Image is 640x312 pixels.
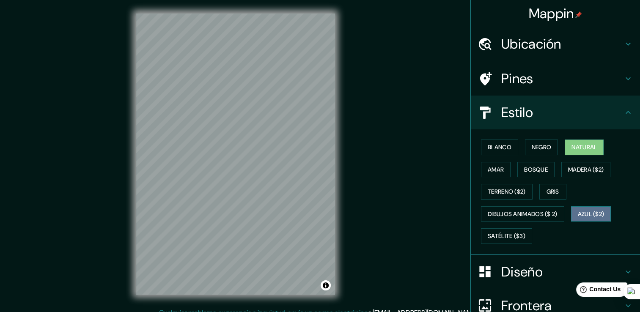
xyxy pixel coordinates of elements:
[471,255,640,289] div: Diseño
[488,209,558,219] font: Dibujos animados ($ 2)
[321,280,331,290] button: Alternar atribución
[471,96,640,129] div: Estilo
[517,162,555,178] button: Bosque
[488,142,511,153] font: Blanco
[501,263,623,280] h4: Diseño
[565,140,604,155] button: Natural
[481,206,564,222] button: Dibujos animados ($ 2)
[529,5,574,22] font: Mappin
[578,209,604,219] font: Azul ($2)
[481,140,518,155] button: Blanco
[547,186,559,197] font: Gris
[501,104,623,121] h4: Estilo
[561,162,610,178] button: Madera ($2)
[539,184,566,200] button: Gris
[136,14,335,295] canvas: Mapa
[568,164,604,175] font: Madera ($2)
[524,164,548,175] font: Bosque
[488,186,526,197] font: Terreno ($2)
[571,142,597,153] font: Natural
[501,70,623,87] h4: Pines
[488,164,504,175] font: Amar
[471,27,640,61] div: Ubicación
[525,140,558,155] button: Negro
[488,231,525,241] font: Satélite ($3)
[571,206,611,222] button: Azul ($2)
[565,279,631,303] iframe: Help widget launcher
[501,36,623,52] h4: Ubicación
[481,162,511,178] button: Amar
[532,142,552,153] font: Negro
[481,228,532,244] button: Satélite ($3)
[575,11,582,18] img: pin-icon.png
[481,184,533,200] button: Terreno ($2)
[471,62,640,96] div: Pines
